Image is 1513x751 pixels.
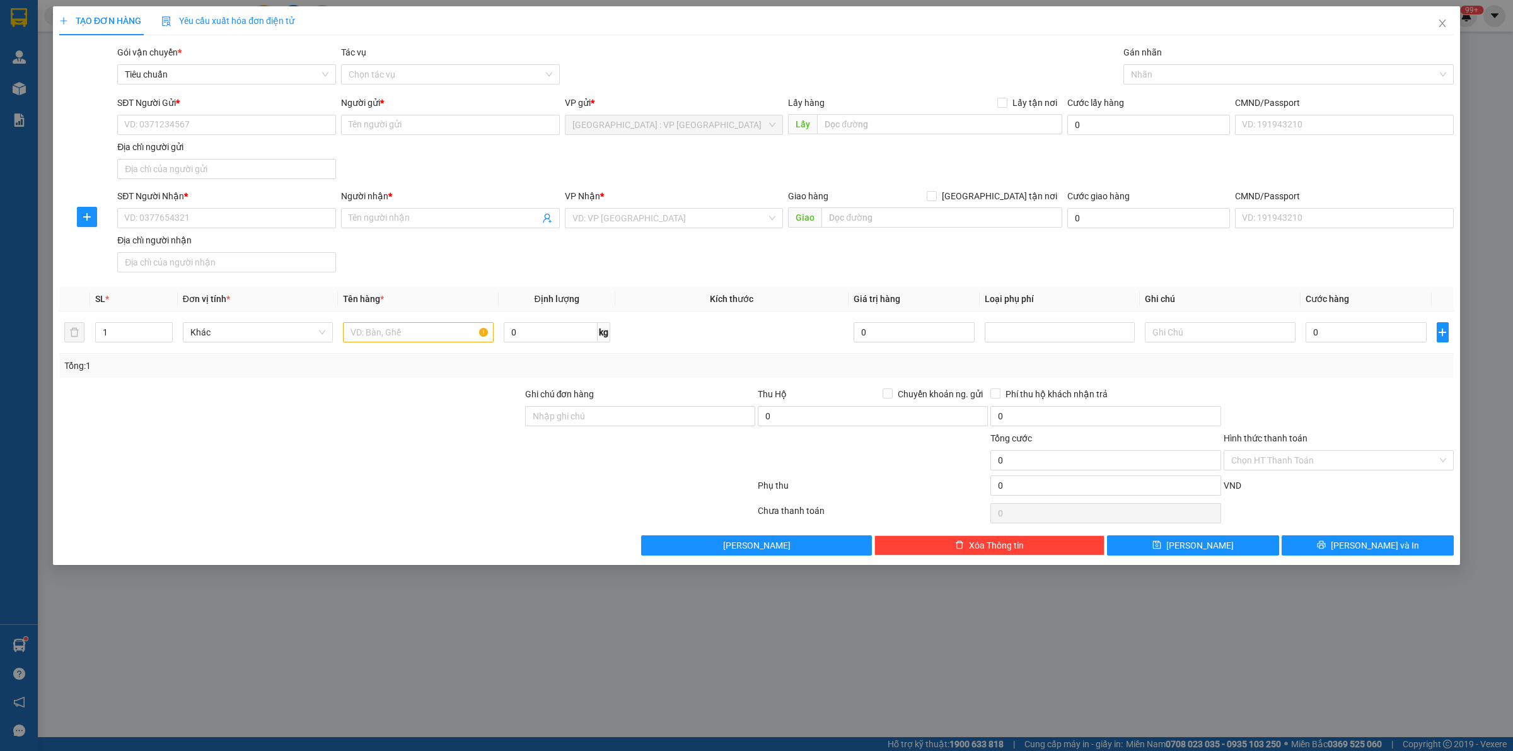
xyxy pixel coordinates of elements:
span: Kích thước [710,294,753,304]
div: VP gửi [565,96,784,110]
input: Cước giao hàng [1067,208,1230,228]
button: plus [1437,322,1449,342]
button: deleteXóa Thông tin [874,535,1104,556]
label: Gán nhãn [1123,47,1162,57]
span: [PERSON_NAME] [723,539,791,552]
div: Địa chỉ người nhận [117,233,336,247]
span: Gói vận chuyển [117,47,182,57]
span: Yêu cầu xuất hóa đơn điện tử [161,16,294,26]
span: Lấy tận nơi [1007,96,1062,110]
div: CMND/Passport [1235,189,1454,203]
span: SL [95,294,105,304]
div: Phụ thu [756,479,989,501]
span: kg [598,322,610,342]
span: Thu Hộ [758,389,787,399]
div: SĐT Người Nhận [117,189,336,203]
span: VND [1224,480,1241,491]
label: Hình thức thanh toán [1224,433,1307,443]
img: icon [161,16,171,26]
span: [PERSON_NAME] [1166,539,1234,552]
span: close [1437,18,1447,28]
button: [PERSON_NAME] [641,535,871,556]
input: Ghi Chú [1145,322,1295,342]
span: Tên hàng [343,294,384,304]
label: Ghi chú đơn hàng [525,389,594,399]
div: CMND/Passport [1235,96,1454,110]
span: Chuyển khoản ng. gửi [893,387,988,401]
button: save[PERSON_NAME] [1107,535,1279,556]
span: Phí thu hộ khách nhận trả [1000,387,1113,401]
span: [PERSON_NAME] và In [1331,539,1419,552]
input: VD: Bàn, Ghế [343,322,493,342]
span: Lấy hàng [788,98,825,108]
input: Địa chỉ của người gửi [117,159,336,179]
span: Giao [788,207,821,228]
span: Tổng cước [990,433,1032,443]
button: printer[PERSON_NAME] và In [1282,535,1454,556]
div: Người nhận [341,189,560,203]
input: Dọc đường [817,114,1062,134]
input: Cước lấy hàng [1067,115,1230,135]
button: Close [1425,6,1460,42]
span: delete [955,540,964,550]
span: Tiêu chuẩn [125,65,328,84]
div: Địa chỉ người gửi [117,140,336,154]
div: SĐT Người Gửi [117,96,336,110]
span: plus [78,212,96,222]
span: plus [1437,327,1448,337]
button: delete [64,322,84,342]
th: Loại phụ phí [980,287,1140,311]
span: [GEOGRAPHIC_DATA] tận nơi [937,189,1062,203]
label: Cước giao hàng [1067,191,1130,201]
span: VP Nhận [565,191,600,201]
input: Ghi chú đơn hàng [525,406,755,426]
input: Địa chỉ của người nhận [117,252,336,272]
button: plus [77,207,97,227]
th: Ghi chú [1140,287,1300,311]
span: Khác [190,323,325,342]
div: Người gửi [341,96,560,110]
input: 0 [854,322,975,342]
span: Giá trị hàng [854,294,900,304]
span: save [1152,540,1161,550]
label: Tác vụ [341,47,366,57]
span: Đơn vị tính [183,294,230,304]
div: Chưa thanh toán [756,504,989,526]
span: Hà Nội : VP Hà Đông [572,115,776,134]
span: Định lượng [535,294,579,304]
span: Xóa Thông tin [969,539,1024,552]
span: plus [59,16,68,25]
label: Cước lấy hàng [1067,98,1124,108]
span: Cước hàng [1306,294,1349,304]
span: Lấy [788,114,817,134]
span: printer [1317,540,1326,550]
span: Giao hàng [788,191,828,201]
span: user-add [542,213,552,223]
div: Tổng: 1 [64,359,584,373]
input: Dọc đường [821,207,1062,228]
span: TẠO ĐƠN HÀNG [59,16,141,26]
